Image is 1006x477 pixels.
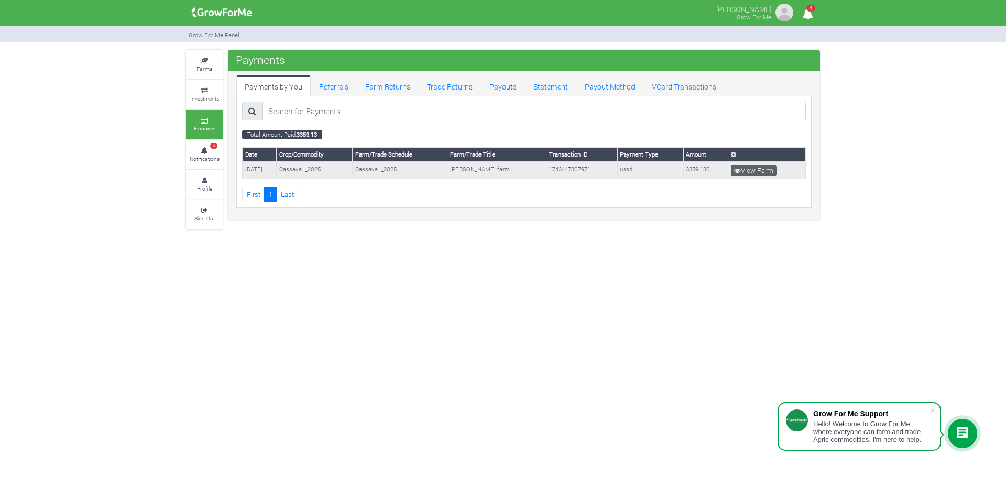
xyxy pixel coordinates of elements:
[190,155,220,162] small: Notifications
[210,143,217,149] span: 4
[617,148,683,162] th: Payment Type
[243,148,277,162] th: Date
[242,130,322,139] small: Total Amount Paid:
[797,2,818,26] i: Notifications
[236,75,311,96] a: Payments by You
[683,162,728,179] td: 3359.130
[186,200,223,229] a: Sign Out
[525,75,576,96] a: Statement
[188,2,256,23] img: growforme image
[277,162,353,179] td: Cassava I_2025
[194,125,215,132] small: Finances
[813,409,930,418] div: Grow For Me Support
[262,102,806,120] input: Search for Payments
[797,10,818,20] a: 4
[683,148,728,162] th: Amount
[716,2,771,15] p: [PERSON_NAME]
[186,80,223,109] a: Investments
[186,170,223,199] a: Profile
[186,50,223,79] a: Farms
[353,148,447,162] th: Farm/Trade Schedule
[481,75,525,96] a: Payouts
[447,148,546,162] th: Farm/Trade Title
[643,75,725,96] a: VCard Transactions
[813,420,930,443] div: Hello! Welcome to Grow For Me where everyone can farm and trade Agric commodities. I'm here to help.
[186,110,223,139] a: Finances
[731,165,777,176] a: View Farm
[546,148,618,162] th: Transaction ID
[276,187,298,202] a: Last
[737,13,771,21] small: Grow For Me
[419,75,481,96] a: Trade Returns
[806,5,815,12] span: 4
[196,65,212,72] small: Farms
[311,75,357,96] a: Referrals
[447,162,546,179] td: [PERSON_NAME] farm
[242,187,265,202] a: First
[194,215,215,222] small: Sign Out
[617,162,683,179] td: ussd
[297,130,317,138] b: 3359.13
[242,187,806,202] nav: Page Navigation
[546,162,618,179] td: 1743447307971
[186,140,223,169] a: 4 Notifications
[357,75,419,96] a: Farm Returns
[277,148,353,162] th: Crop/Commodity
[197,185,212,192] small: Profile
[353,162,447,179] td: Cassava I_2025
[576,75,643,96] a: Payout Method
[774,2,795,23] img: growforme image
[190,95,219,102] small: Investments
[189,31,239,39] small: Grow For Me Panel
[243,162,277,179] td: [DATE]
[233,49,288,70] span: Payments
[264,187,277,202] a: 1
